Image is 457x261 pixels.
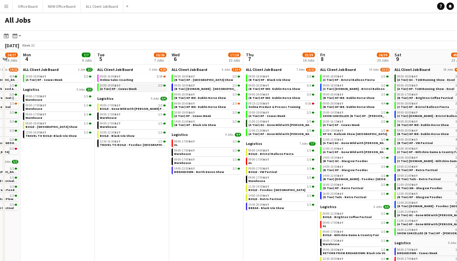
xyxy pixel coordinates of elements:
span: 14:00-21:00 [174,120,195,123]
span: BST [40,112,46,116]
span: 2/3 [233,102,237,105]
span: 3/3 [307,120,311,123]
span: 2/2 [10,84,14,87]
div: Logistics5 Jobs5/509:00-17:00BST1/1Warehouse09:00-17:00BST1/1Warehouse09:00-17:00BST1/1Warehouse0... [23,87,93,139]
a: 11:00-21:00BST3/3(A Tier) HF - Gone Wild with [PERSON_NAME] Festival [248,128,314,136]
span: 1/1 [158,122,163,125]
span: HF UK - RailLink Show Belfast [323,132,387,136]
span: 10:00-14:30 [323,111,344,114]
a: ALL Client Job Board7 Jobs16/32 [246,67,316,72]
span: 13/14 [232,68,241,72]
span: 2/2 [381,120,385,123]
span: BST [412,156,418,160]
span: BST [263,101,269,105]
span: Online Product & Process Training [248,105,301,109]
span: 10:00-19:00 [248,111,269,114]
span: 09:00-18:00 [323,75,344,78]
a: 09:00-17:00BST1/1Warehouse [25,112,91,119]
span: (A Tier) HF - Cowes Week [323,123,360,127]
span: BUILD - North Devon Show [25,125,77,129]
span: (B Tier) HF IRE- Dublin Horse Show [397,123,449,127]
span: 0/2 [10,147,14,150]
span: ALL Client Job Board [97,67,133,72]
span: 09:00-17:00 [25,113,46,116]
span: 10:00-16:15 [323,120,344,123]
span: 1/1 [84,131,88,134]
a: 09:15-12:00BST0/16Online Product & Process Training [248,101,314,109]
a: Logistics4 Jobs4/4 [172,132,241,137]
span: 5/5 [86,88,93,91]
span: BUILD - Gone Wild with Bear Grylls Festival [100,107,172,111]
button: ALL Client Job Board [81,0,123,12]
a: 10:00-12:30BST1/1BUILD - Black Isle Show [100,130,166,137]
span: 08:00-19:00 [397,84,418,87]
span: (B Tier) HF - Black Isle Show [174,123,216,127]
span: 7 Jobs [299,142,308,146]
span: BST [189,119,195,124]
span: 1 Job [78,68,85,72]
span: BST [189,74,195,78]
span: 4/20 [159,68,167,72]
span: 11:00-21:00 [248,129,269,132]
a: 09:00-17:00BST1/1Warehouse [174,148,240,156]
span: BST [337,110,344,114]
span: BST [412,119,418,124]
span: 1/1 [84,113,88,116]
span: (B Tier) HF - Black Isle Show [248,78,290,82]
span: BST [189,101,195,105]
span: (A Tier) HF - Cowes Week [25,78,62,82]
span: 10:00-19:00 [100,84,121,87]
span: 10:00-19:00 [174,111,195,114]
span: BST [412,110,418,114]
span: (B Tier) HF IRE- Dublin Horse Show [323,96,375,100]
span: 09:00-17:00 [100,113,121,116]
span: Warehouse [174,152,191,156]
span: BST [337,137,344,142]
span: 3/3 [307,129,311,132]
div: Logistics4 Jobs4/409:00-17:00BST1/1AL09:00-17:00BST1/1Warehouse09:00-17:00BST1/1Warehouse14:00-23... [172,132,241,175]
span: BST [337,92,344,96]
a: 09:00-19:00BST1/1BUILD - [GEOGRAPHIC_DATA] Show [25,121,91,128]
span: BST [263,157,269,161]
span: 19/22 [9,68,18,72]
span: (A Tier) GC - T100 Running Show - Excel [397,78,455,82]
span: BST [412,83,418,87]
span: 1/1 [84,95,88,98]
a: ALL Client Job Board2 Jobs4/20 [97,67,167,72]
span: BST [40,74,46,78]
span: 6 Jobs [222,68,230,72]
span: BST [189,92,195,96]
span: (B Tier) HF IRE- Dublin Horse Show [323,105,375,109]
a: 09:00-16:00BST2/18Online Sales Coaching [100,74,166,82]
div: Logistics7 Jobs7/709:00-14:00BST1/1BUILD - Bristol Balloon Fiesta09:00-17:00BST1/1AL09:00-17:00BS... [246,141,316,212]
span: 1/1 [233,149,237,152]
span: 1/1 [84,104,88,107]
span: (C Tier) HF - Bristol Balloon Fiesta [323,78,375,82]
span: BST [337,119,344,124]
div: ALL Client Job Board14 Jobs32/3309:00-18:00BST2/2(C Tier) HF - Bristol Balloon Fiesta09:00-18:00B... [320,67,390,204]
a: 10:00-19:00BST2/2(A Tier) HF - Cowes Week [25,74,91,82]
a: 09:00-17:00BST1/1Warehouse [100,112,166,119]
span: BST [40,130,46,134]
span: BST [40,121,46,125]
span: BST [114,139,121,143]
span: BST [189,157,195,161]
span: Warehouse [100,116,117,120]
a: 09:00-17:00BST1/1Warehouse [25,94,91,101]
a: 14:00-21:00BST2/2(B Tier) HF - Black Isle Show [174,119,240,127]
span: BST [412,137,418,142]
span: (A Tier) HF - Gone Wild with Bear Grylls Festival [248,132,327,136]
span: BST [114,83,121,87]
span: 09:00-18:00 [397,102,418,105]
span: 1/1 [307,149,311,152]
a: 09:00-17:00BST1/1Warehouse [174,157,240,165]
a: 10:00-14:30BST2/2SHOW CANCELLED (B Tier) HF - [PERSON_NAME] Country Fair [323,110,389,118]
span: 3/3 [381,156,385,159]
span: 32/33 [380,68,390,72]
span: 1/1 [233,140,237,143]
span: 09:00-18:00 [397,111,418,114]
a: 12:00-16:00BST1/1TRAVEL TO BUILD: Black Isle Show [25,130,91,137]
span: 1/1 [158,113,163,116]
span: (B Tier) HF IRE- Dublin Horse Show [248,96,300,100]
button: Office Board [13,0,43,12]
